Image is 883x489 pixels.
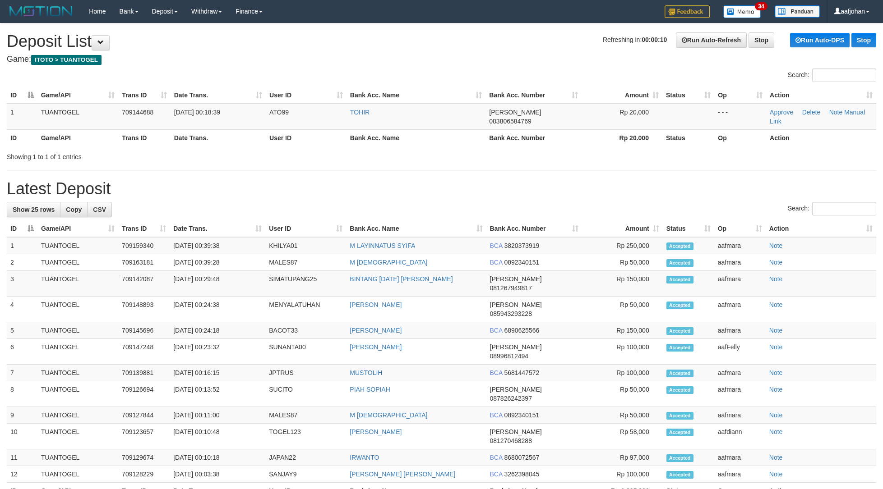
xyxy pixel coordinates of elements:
[350,275,453,283] a: BINTANG [DATE] [PERSON_NAME]
[170,365,265,381] td: [DATE] 00:16:15
[37,322,118,339] td: TUANTOGEL
[769,343,783,351] a: Note
[603,36,667,43] span: Refreshing in:
[769,242,783,249] a: Note
[170,339,265,365] td: [DATE] 00:23:32
[7,220,37,237] th: ID: activate to sort column descending
[812,202,876,215] input: Search:
[7,202,60,217] a: Show 25 rows
[37,237,118,254] td: TUANTOGEL
[714,407,766,424] td: aafmara
[265,339,346,365] td: SUNANTA00
[170,449,265,466] td: [DATE] 00:10:18
[490,471,503,478] span: BCA
[266,87,347,104] th: User ID: activate to sort column ascending
[769,428,783,435] a: Note
[769,327,783,334] a: Note
[755,2,767,10] span: 34
[37,449,118,466] td: TUANTOGEL
[170,466,265,483] td: [DATE] 00:03:38
[769,454,783,461] a: Note
[7,104,37,130] td: 1
[769,411,783,419] a: Note
[7,365,37,381] td: 7
[490,369,503,376] span: BCA
[60,202,88,217] a: Copy
[766,220,876,237] th: Action: activate to sort column ascending
[7,87,37,104] th: ID: activate to sort column descending
[265,322,346,339] td: BACOT33
[714,466,766,483] td: aafmara
[490,343,542,351] span: [PERSON_NAME]
[582,449,663,466] td: Rp 97,000
[714,381,766,407] td: aafmara
[766,87,876,104] th: Action: activate to sort column ascending
[37,365,118,381] td: TUANTOGEL
[118,129,170,146] th: Trans ID
[582,365,663,381] td: Rp 100,000
[7,32,876,50] h1: Deposit List
[666,242,693,250] span: Accepted
[171,87,266,104] th: Date Trans.: activate to sort column ascending
[490,284,532,292] span: Copy 081267949817 to clipboard
[7,254,37,271] td: 2
[170,322,265,339] td: [DATE] 00:24:18
[37,104,119,130] td: TUANTOGEL
[350,327,402,334] a: [PERSON_NAME]
[723,5,761,18] img: Button%20Memo.svg
[118,466,170,483] td: 709128229
[676,32,747,48] a: Run Auto-Refresh
[714,339,766,365] td: aafFelly
[37,381,118,407] td: TUANTOGEL
[37,466,118,483] td: TUANTOGEL
[93,206,106,213] span: CSV
[118,87,170,104] th: Trans ID: activate to sort column ascending
[350,343,402,351] a: [PERSON_NAME]
[7,424,37,449] td: 10
[118,271,170,297] td: 709142087
[7,322,37,339] td: 5
[504,242,539,249] span: Copy 3820373919 to clipboard
[31,55,102,65] span: ITOTO > TUANTOGEL
[582,271,663,297] td: Rp 150,000
[490,242,503,249] span: BCA
[642,36,667,43] strong: 00:00:10
[490,327,503,334] span: BCA
[350,454,379,461] a: IRWANTO
[714,322,766,339] td: aafmara
[37,220,118,237] th: Game/API: activate to sort column ascending
[265,381,346,407] td: SUCITO
[122,109,153,116] span: 709144688
[265,271,346,297] td: SIMATUPANG25
[504,369,539,376] span: Copy 5681447572 to clipboard
[766,129,876,146] th: Action
[265,424,346,449] td: TOGEL123
[118,322,170,339] td: 709145696
[582,466,663,483] td: Rp 100,000
[490,352,529,360] span: Copy 08996812494 to clipboard
[769,301,783,308] a: Note
[66,206,82,213] span: Copy
[769,275,783,283] a: Note
[619,109,649,116] span: Rp 20,000
[118,339,170,365] td: 709147248
[485,87,581,104] th: Bank Acc. Number: activate to sort column ascending
[350,242,415,249] a: M LAYINNATUS SYIFA
[350,428,402,435] a: [PERSON_NAME]
[666,370,693,377] span: Accepted
[347,129,485,146] th: Bank Acc. Name
[7,466,37,483] td: 12
[769,471,783,478] a: Note
[582,407,663,424] td: Rp 50,000
[714,254,766,271] td: aafmara
[269,109,289,116] span: ATO99
[490,395,532,402] span: Copy 087826242397 to clipboard
[171,129,266,146] th: Date Trans.
[666,471,693,479] span: Accepted
[87,202,112,217] a: CSV
[485,129,581,146] th: Bank Acc. Number
[7,339,37,365] td: 6
[13,206,55,213] span: Show 25 rows
[7,381,37,407] td: 8
[170,297,265,322] td: [DATE] 00:24:38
